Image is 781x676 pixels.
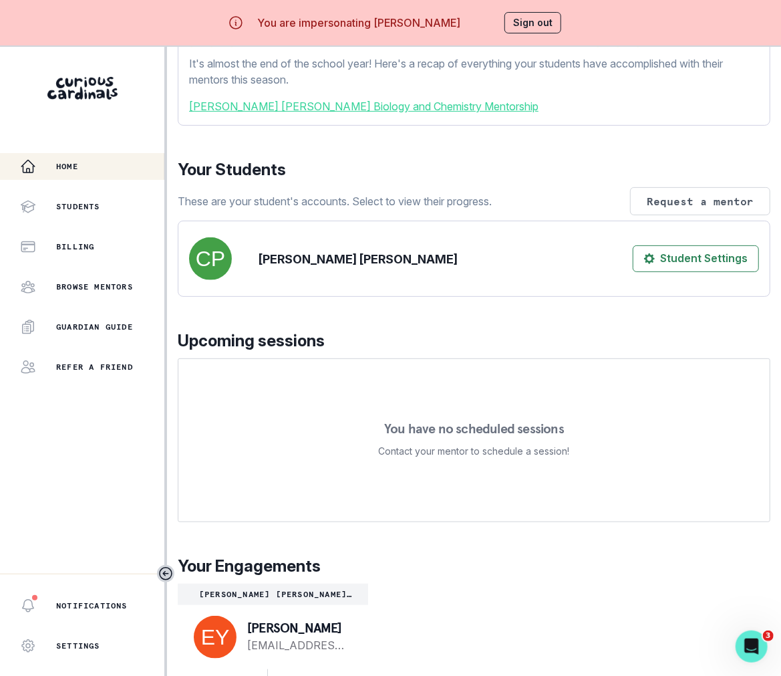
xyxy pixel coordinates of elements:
button: Student Settings [633,245,759,272]
p: [PERSON_NAME] [247,621,347,635]
p: You have no scheduled sessions [384,422,564,435]
p: [PERSON_NAME] [PERSON_NAME] Biology and Chemistry Mentorship [183,589,363,600]
p: These are your student's accounts. Select to view their progress. [178,193,492,209]
p: Billing [56,241,94,252]
a: [PERSON_NAME] [PERSON_NAME] Biology and Chemistry Mentorship [189,98,759,114]
p: Your Engagements [178,554,770,578]
p: Your Students [178,158,770,182]
p: Upcoming sessions [178,329,770,353]
img: svg [189,237,232,280]
p: [PERSON_NAME] [PERSON_NAME] [259,250,458,268]
p: Settings [56,641,100,651]
span: 3 [763,631,774,641]
p: Notifications [56,600,128,611]
p: Refer a friend [56,362,133,372]
p: Browse Mentors [56,281,133,292]
p: Contact your mentor to schedule a session! [379,443,570,459]
p: You are impersonating [PERSON_NAME] [257,15,460,31]
a: [EMAIL_ADDRESS][DOMAIN_NAME] [247,637,347,653]
img: svg [194,616,237,659]
button: Toggle sidebar [157,565,174,582]
img: Curious Cardinals Logo [47,77,118,100]
p: Students [56,201,100,212]
button: Request a mentor [630,187,770,215]
p: Home [56,161,78,172]
iframe: Intercom live chat [736,631,768,663]
p: It's almost the end of the school year! Here's a recap of everything your students have accomplis... [189,55,759,88]
button: Sign out [504,12,561,33]
p: Guardian Guide [56,322,133,332]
